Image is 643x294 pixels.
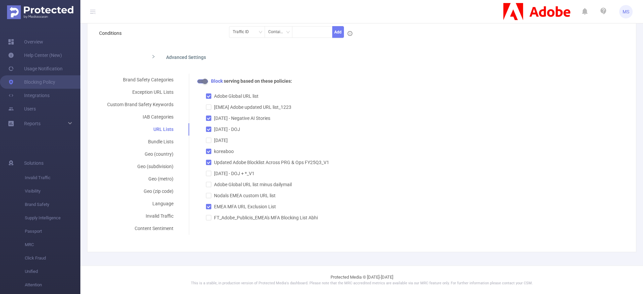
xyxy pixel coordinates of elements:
div: URL Lists [99,123,182,136]
span: Unified [25,265,80,278]
footer: Protected Media © [DATE]-[DATE] [80,266,643,294]
span: MS [623,5,629,18]
span: Attention [25,278,80,292]
span: koreaboo [211,149,236,154]
i: icon: info-circle [348,31,352,36]
a: Integrations [8,89,50,102]
span: [DATE] - DOJ [211,127,243,132]
div: Bundle Lists [99,136,182,148]
i: icon: down [286,30,290,35]
span: Reports [24,121,41,126]
div: Geo (zip code) [99,185,182,198]
b: serving based on these policies: [224,78,292,84]
div: Traffic ID [233,26,254,38]
label: Conditions [99,30,125,36]
div: Custom Brand Safety Keywords [99,98,182,111]
span: [DATE] - DOJ + *_V1 [211,171,257,176]
span: FT_Adobe_Publicis_EMEA's MFA Blocking List Abhi [211,215,320,220]
span: EMEA MFA URL Exclusion List [211,204,279,209]
div: IAB Categories [99,111,182,123]
span: Brand Safety [25,198,80,211]
div: Content Sentiment [99,222,182,235]
a: Users [8,102,36,116]
div: Invalid Traffic [99,210,182,222]
span: Supply Intelligence [25,211,80,225]
div: Geo (country) [99,148,182,160]
span: [EMEA] Adobe updated URL list_1223 [211,104,294,110]
a: Overview [8,35,43,49]
div: Language [99,198,182,210]
a: Blocking Policy [8,75,55,89]
b: Block [210,78,224,84]
div: Exception URL Lists [99,86,182,98]
img: Protected Media [7,5,73,19]
div: Contains [268,26,289,38]
span: Nodals EMEA custom URL list [211,193,278,198]
span: Solutions [24,156,44,170]
span: [DATE] [211,138,230,143]
span: Adobe Global URL list minus dailymail [211,182,294,187]
div: Brand Safety Categories [99,74,182,86]
div: icon: rightAdvanced Settings [146,50,458,64]
a: Usage Notification [8,62,63,75]
span: Click Fraud [25,251,80,265]
span: Updated Adobe Blocklist Across PRG & Ops FY25Q3_V1 [211,160,332,165]
span: Invalid Traffic [25,171,80,185]
span: MRC [25,238,80,251]
div: Geo (subdivision) [99,160,182,173]
i: icon: down [259,30,263,35]
span: Adobe Global URL list [211,93,261,99]
span: [DATE] - Negative AI Stories [211,116,273,121]
button: Add [332,26,344,38]
span: Passport [25,225,80,238]
a: Reports [24,117,41,130]
p: This is a stable, in production version of Protected Media's dashboard. Please note that the MRC ... [97,281,626,286]
span: Visibility [25,185,80,198]
i: icon: right [151,55,155,59]
a: Help Center (New) [8,49,62,62]
div: Geo (metro) [99,173,182,185]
